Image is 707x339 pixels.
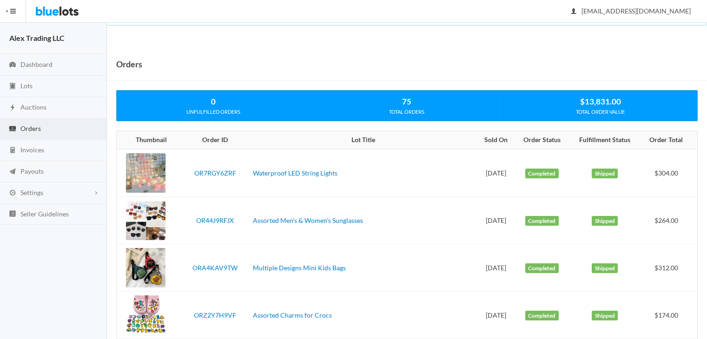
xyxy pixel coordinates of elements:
[20,167,44,175] span: Payouts
[20,189,43,196] span: Settings
[249,131,477,150] th: Lot Title
[310,108,503,116] div: TOTAL ORDERS
[8,189,17,198] ion-icon: cog
[8,125,17,134] ion-icon: cash
[181,131,250,150] th: Order ID
[9,33,65,42] strong: Alex Trading LLC
[571,7,691,15] span: [EMAIL_ADDRESS][DOMAIN_NAME]
[20,60,53,68] span: Dashboard
[8,146,17,155] ion-icon: calculator
[194,169,236,177] a: OR7RGY6ZRF
[477,149,515,197] td: [DATE]
[477,131,515,150] th: Sold On
[253,216,363,224] a: Assorted Men's & Women's Sunglasses
[580,97,621,106] strong: $13,831.00
[504,108,697,116] div: TOTAL ORDER VALUE
[20,124,41,132] span: Orders
[592,169,618,179] label: Shipped
[20,103,46,111] span: Auctions
[192,264,238,272] a: ORA4KAV9TW
[117,131,181,150] th: Thumbnail
[525,216,559,226] label: Completed
[8,210,17,219] ion-icon: list box
[592,263,618,274] label: Shipped
[211,97,216,106] strong: 0
[477,292,515,339] td: [DATE]
[8,104,17,112] ion-icon: flash
[20,146,44,154] span: Invoices
[117,108,310,116] div: UNFULFILLED ORDERS
[525,169,559,179] label: Completed
[402,97,411,106] strong: 75
[525,311,559,321] label: Completed
[8,168,17,176] ion-icon: paper plane
[641,131,697,150] th: Order Total
[641,197,697,244] td: $264.00
[525,263,559,274] label: Completed
[20,82,33,90] span: Lots
[477,197,515,244] td: [DATE]
[253,169,337,177] a: Waterproof LED String Lights
[253,264,346,272] a: Multiple Designs Mini Kids Bags
[8,61,17,70] ion-icon: speedometer
[592,311,618,321] label: Shipped
[641,244,697,292] td: $312.00
[196,216,234,224] a: OR44J9RFJX
[515,131,569,150] th: Order Status
[194,311,236,319] a: ORZ2Y7H9VF
[253,311,332,319] a: Assorted Charms for Crocs
[569,131,641,150] th: Fulfillment Status
[20,210,69,218] span: Seller Guidelines
[592,216,618,226] label: Shipped
[116,57,142,71] h1: Orders
[569,7,578,16] ion-icon: person
[8,82,17,91] ion-icon: clipboard
[641,149,697,197] td: $304.00
[477,244,515,292] td: [DATE]
[641,292,697,339] td: $174.00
